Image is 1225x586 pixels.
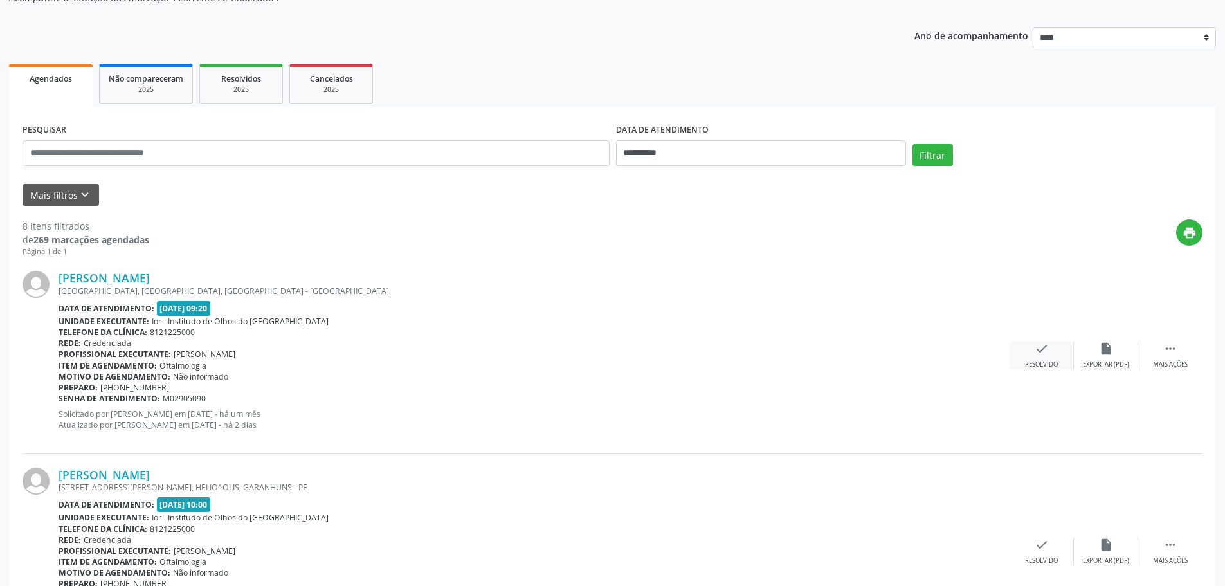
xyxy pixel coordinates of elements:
b: Data de atendimento: [59,499,154,510]
b: Rede: [59,338,81,349]
strong: 269 marcações agendadas [33,233,149,246]
i: check [1035,538,1049,552]
span: [PERSON_NAME] [174,545,235,556]
div: Mais ações [1153,360,1188,369]
i:  [1163,538,1177,552]
i: insert_drive_file [1099,538,1113,552]
b: Unidade executante: [59,316,149,327]
i: check [1035,342,1049,356]
span: Ior - Institudo de Olhos do [GEOGRAPHIC_DATA] [152,512,329,523]
b: Item de agendamento: [59,556,157,567]
div: Mais ações [1153,556,1188,565]
div: 8 itens filtrados [23,219,149,233]
span: Credenciada [84,535,131,545]
span: Oftalmologia [159,360,206,371]
span: M02905090 [163,393,206,404]
span: 8121225000 [150,524,195,535]
b: Profissional executante: [59,545,171,556]
b: Senha de atendimento: [59,393,160,404]
span: [DATE] 10:00 [157,497,211,512]
i: keyboard_arrow_down [78,188,92,202]
img: img [23,271,50,298]
img: img [23,468,50,495]
b: Unidade executante: [59,512,149,523]
a: [PERSON_NAME] [59,271,150,285]
span: Resolvidos [221,73,261,84]
div: Resolvido [1025,360,1058,369]
div: 2025 [209,85,273,95]
b: Telefone da clínica: [59,327,147,338]
span: Não informado [173,371,228,382]
b: Telefone da clínica: [59,524,147,535]
label: DATA DE ATENDIMENTO [616,120,709,140]
span: [PERSON_NAME] [174,349,235,360]
p: Ano de acompanhamento [914,27,1028,43]
span: Não compareceram [109,73,183,84]
span: Não informado [173,567,228,578]
button: Filtrar [912,144,953,166]
p: Solicitado por [PERSON_NAME] em [DATE] - há um mês Atualizado por [PERSON_NAME] em [DATE] - há 2 ... [59,408,1010,430]
div: 2025 [299,85,363,95]
div: de [23,233,149,246]
span: Cancelados [310,73,353,84]
a: [PERSON_NAME] [59,468,150,482]
span: [DATE] 09:20 [157,301,211,316]
button: print [1176,219,1202,246]
span: Agendados [30,73,72,84]
b: Item de agendamento: [59,360,157,371]
span: Credenciada [84,338,131,349]
div: 2025 [109,85,183,95]
div: Exportar (PDF) [1083,360,1129,369]
b: Profissional executante: [59,349,171,360]
b: Rede: [59,535,81,545]
div: Exportar (PDF) [1083,556,1129,565]
div: [STREET_ADDRESS][PERSON_NAME], HELIO^OLIS, GARANHUNS - PE [59,482,1010,493]
label: PESQUISAR [23,120,66,140]
i:  [1163,342,1177,356]
b: Preparo: [59,382,98,393]
div: [GEOGRAPHIC_DATA], [GEOGRAPHIC_DATA], [GEOGRAPHIC_DATA] - [GEOGRAPHIC_DATA] [59,286,1010,297]
span: Ior - Institudo de Olhos do [GEOGRAPHIC_DATA] [152,316,329,327]
span: [PHONE_NUMBER] [100,382,169,393]
i: print [1183,226,1197,240]
b: Motivo de agendamento: [59,567,170,578]
b: Data de atendimento: [59,303,154,314]
div: Página 1 de 1 [23,246,149,257]
button: Mais filtroskeyboard_arrow_down [23,184,99,206]
span: 8121225000 [150,327,195,338]
div: Resolvido [1025,556,1058,565]
i: insert_drive_file [1099,342,1113,356]
span: Oftalmologia [159,556,206,567]
b: Motivo de agendamento: [59,371,170,382]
